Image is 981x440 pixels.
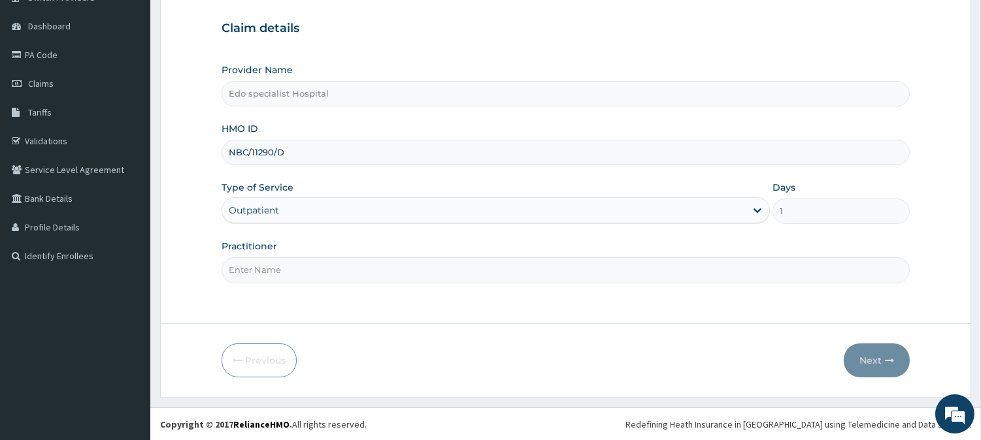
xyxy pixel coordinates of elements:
img: d_794563401_company_1708531726252_794563401 [24,65,53,98]
div: Redefining Heath Insurance in [GEOGRAPHIC_DATA] using Telemedicine and Data Science! [625,418,971,431]
label: HMO ID [222,122,258,135]
a: RelianceHMO [233,418,290,430]
div: Minimize live chat window [214,7,246,38]
input: Enter HMO ID [222,140,910,165]
label: Type of Service [222,181,293,194]
button: Previous [222,343,297,377]
textarea: Type your message and hit 'Enter' [7,298,249,343]
span: Dashboard [28,20,71,32]
label: Days [773,181,795,194]
span: Tariffs [28,106,52,118]
label: Practitioner [222,240,277,253]
div: Chat with us now [68,73,220,90]
span: Claims [28,78,54,89]
span: We're online! [76,135,180,267]
h3: Claim details [222,22,910,36]
div: Outpatient [229,204,279,217]
label: Provider Name [222,63,293,76]
input: Enter Name [222,257,910,283]
button: Next [844,343,910,377]
strong: Copyright © 2017 . [160,418,292,430]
